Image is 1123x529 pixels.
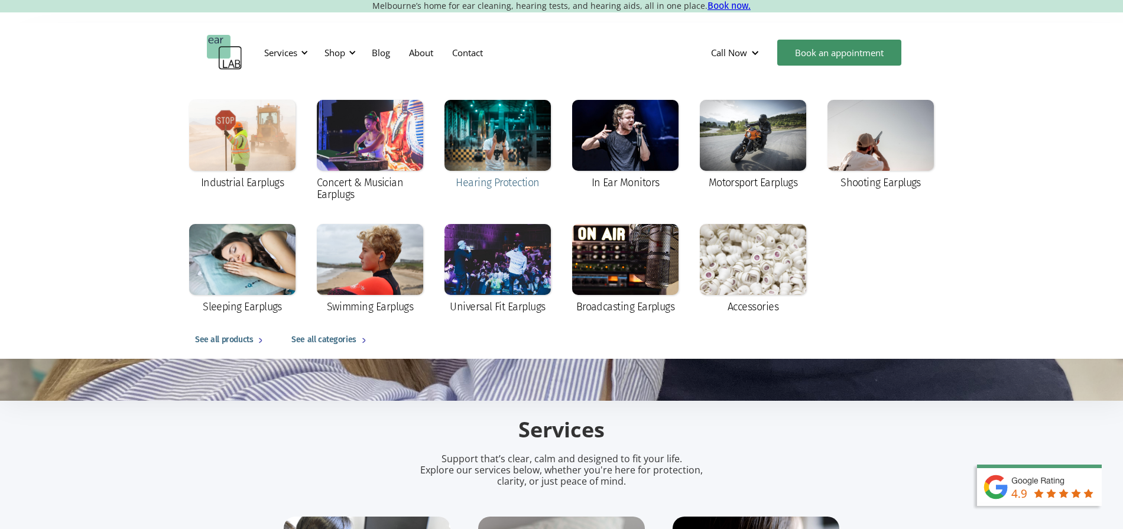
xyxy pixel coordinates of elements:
div: Sleeping Earplugs [203,301,282,313]
a: See all products [183,321,280,359]
div: Shop [324,47,345,59]
div: Call Now [702,35,771,70]
div: Concert & Musician Earplugs [317,177,423,200]
a: Shooting Earplugs [822,94,940,197]
a: Broadcasting Earplugs [566,218,684,321]
a: About [400,35,443,70]
div: Services [264,47,297,59]
a: Concert & Musician Earplugs [311,94,429,209]
p: Support that’s clear, calm and designed to fit your life. Explore our services below, whether you... [405,453,718,488]
div: See all categories [291,333,356,347]
a: Hearing Protection [439,94,557,197]
div: Services [257,35,311,70]
div: Accessories [728,301,778,313]
div: Swimming Earplugs [327,301,414,313]
h2: Services [284,416,839,444]
a: Motorsport Earplugs [694,94,812,197]
a: home [207,35,242,70]
div: See all products [195,333,253,347]
a: Blog [362,35,400,70]
div: Universal Fit Earplugs [450,301,545,313]
div: In Ear Monitors [592,177,660,189]
a: Swimming Earplugs [311,218,429,321]
div: Broadcasting Earplugs [576,301,675,313]
div: Industrial Earplugs [201,177,284,189]
div: Hearing Protection [456,177,539,189]
a: Accessories [694,218,812,321]
a: Book an appointment [777,40,901,66]
div: Motorsport Earplugs [709,177,798,189]
div: Call Now [711,47,747,59]
a: Sleeping Earplugs [183,218,301,321]
div: Shooting Earplugs [840,177,921,189]
a: Universal Fit Earplugs [439,218,557,321]
a: Contact [443,35,492,70]
div: Shop [317,35,359,70]
a: See all categories [280,321,382,359]
a: In Ear Monitors [566,94,684,197]
a: Industrial Earplugs [183,94,301,197]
